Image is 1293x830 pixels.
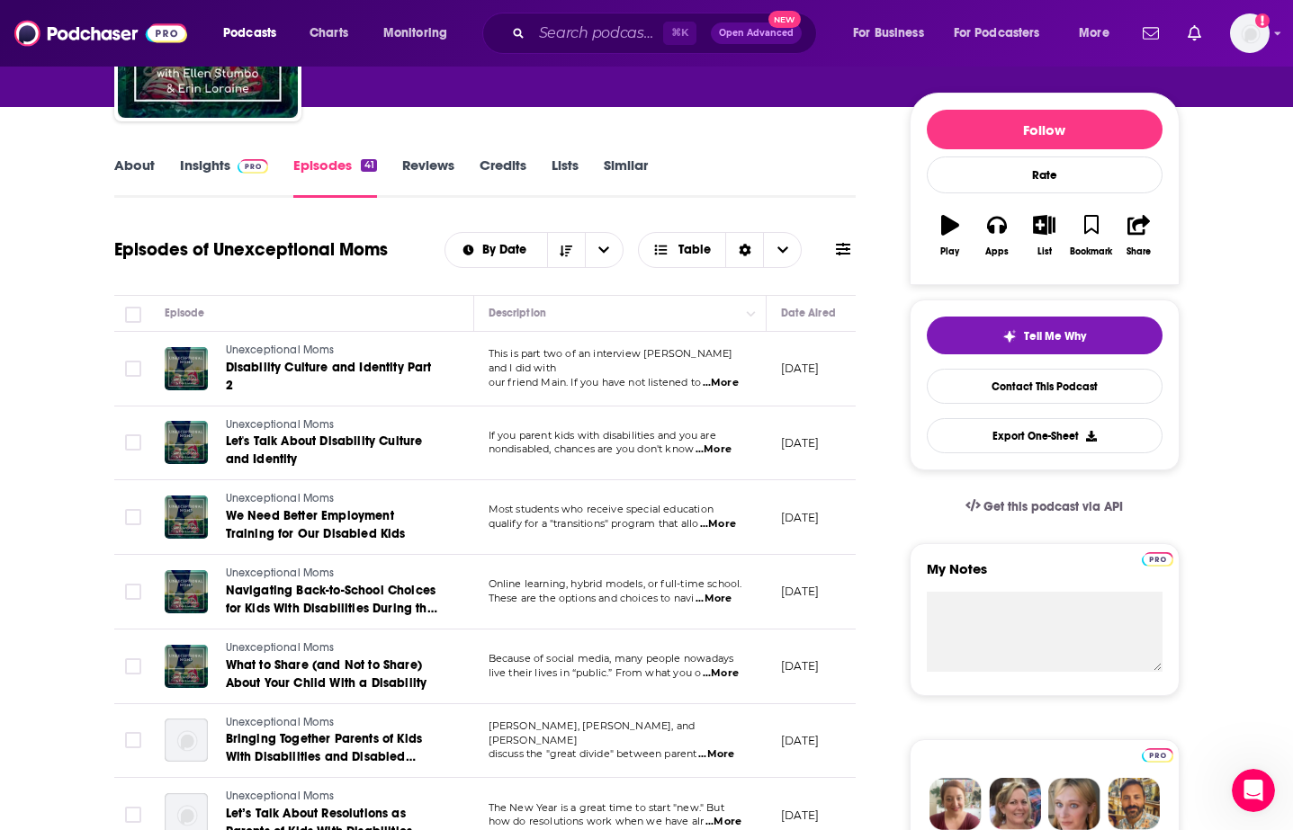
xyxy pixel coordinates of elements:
a: Podchaser - Follow, Share and Rate Podcasts [14,16,187,50]
img: Podchaser Pro [238,159,269,174]
span: Unexceptional Moms [226,344,335,356]
a: Show notifications dropdown [1181,18,1208,49]
div: Date Aired [781,302,836,324]
span: Toggle select row [125,658,141,674]
span: live their lives in “public.” From what you o [489,666,702,679]
button: open menu [840,19,947,48]
a: Contact This Podcast [927,369,1163,404]
a: Get this podcast via API [951,485,1138,529]
span: Online learning, hybrid models, or full-time school. [489,577,742,590]
span: For Business [853,21,924,46]
span: ...More [696,592,732,606]
span: Unexceptional Moms [226,418,335,431]
div: Description [489,302,546,324]
button: Open AdvancedNew [711,22,802,44]
span: qualify for a "transitions" program that allo [489,517,699,530]
div: Search podcasts, credits, & more... [499,13,834,54]
span: What to Share (and Not to Share) About Your Child With a Disability [226,657,427,691]
span: ...More [700,517,736,531]
span: [PERSON_NAME], [PERSON_NAME], and [PERSON_NAME] [489,719,696,746]
span: Charts [310,21,348,46]
button: open menu [211,19,300,48]
a: Pro website [1142,549,1173,567]
p: [DATE] [781,733,820,748]
span: ...More [698,747,734,762]
button: Bookmark [1068,203,1115,268]
img: Barbara Profile [989,778,1041,830]
a: Lists [552,156,579,198]
span: ...More [696,442,732,457]
button: Share [1115,203,1162,268]
div: Play [940,246,959,257]
p: [DATE] [781,808,820,823]
span: Unexceptional Moms [226,790,335,802]
img: Jules Profile [1048,778,1100,830]
iframe: Intercom live chat [1232,769,1275,812]
a: Let's Talk About Disability Culture and Identity [226,433,442,469]
a: Credits [480,156,526,198]
span: Monitoring [383,21,447,46]
a: Pro website [1142,745,1173,763]
span: Navigating Back-to-School Choices for Kids With Disabilities During the Pandemic [226,583,437,634]
img: Jon Profile [1108,778,1160,830]
button: open menu [585,233,623,267]
span: This is part two of an interview [PERSON_NAME] and I did with [489,347,733,374]
p: [DATE] [781,658,820,674]
span: Toggle select row [125,361,141,377]
button: Export One-Sheet [927,418,1163,453]
button: open menu [445,244,547,256]
span: how do resolutions work when we have alr [489,815,705,827]
div: Share [1127,246,1151,257]
span: discuss the "great divide" between parent [489,747,697,760]
h1: Episodes of Unexceptional Moms [114,238,388,261]
img: Podchaser Pro [1142,552,1173,567]
a: Unexceptional Moms [226,343,442,359]
span: Unexceptional Moms [226,716,335,728]
label: My Notes [927,560,1163,592]
span: Unexceptional Moms [226,567,335,579]
span: Logged in as shcarlos [1230,13,1270,53]
button: open menu [942,19,1066,48]
a: Unexceptional Moms [226,640,442,656]
button: Sort Direction [547,233,585,267]
span: Toggle select row [125,807,141,823]
span: For Podcasters [954,21,1040,46]
a: Unexceptional Moms [226,491,442,507]
span: Because of social media, many people nowadays [489,652,734,665]
button: Apps [974,203,1020,268]
span: Toggle select row [125,732,141,748]
span: Open Advanced [719,29,794,38]
a: Unexceptional Moms [226,417,442,433]
p: [DATE] [781,510,820,525]
a: Unexceptional Moms [226,789,442,805]
span: Toggle select row [125,434,141,451]
svg: Add a profile image [1255,13,1270,28]
h2: Choose List sort [444,232,624,268]
img: tell me why sparkle [1002,329,1017,344]
span: ⌘ K [663,22,696,45]
span: ...More [703,376,739,390]
button: tell me why sparkleTell Me Why [927,317,1163,354]
a: What to Share (and Not to Share) About Your Child With a Disability [226,656,442,692]
span: Unexceptional Moms [226,492,335,504]
a: Episodes41 [293,156,376,198]
span: These are the options and choices to navi [489,592,695,604]
span: Table [678,244,711,256]
span: Bringing Together Parents of Kids With Disabilities and Disabled Adults [226,731,423,782]
button: Column Actions [741,303,762,325]
div: 41 [361,159,376,172]
a: Charts [298,19,359,48]
button: Choose View [638,232,803,268]
button: Follow [927,110,1163,149]
span: nondisabled, chances are you don't know [489,442,695,455]
button: open menu [1066,19,1132,48]
span: ...More [705,815,741,829]
span: Get this podcast via API [983,499,1123,514]
div: Apps [985,246,1009,257]
img: Sydney Profile [929,778,982,830]
span: Unexceptional Moms [226,641,335,654]
span: By Date [482,244,533,256]
span: We Need Better Employment Training for Our Disabled Kids [226,508,406,541]
a: Show notifications dropdown [1136,18,1166,49]
p: [DATE] [781,435,820,451]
